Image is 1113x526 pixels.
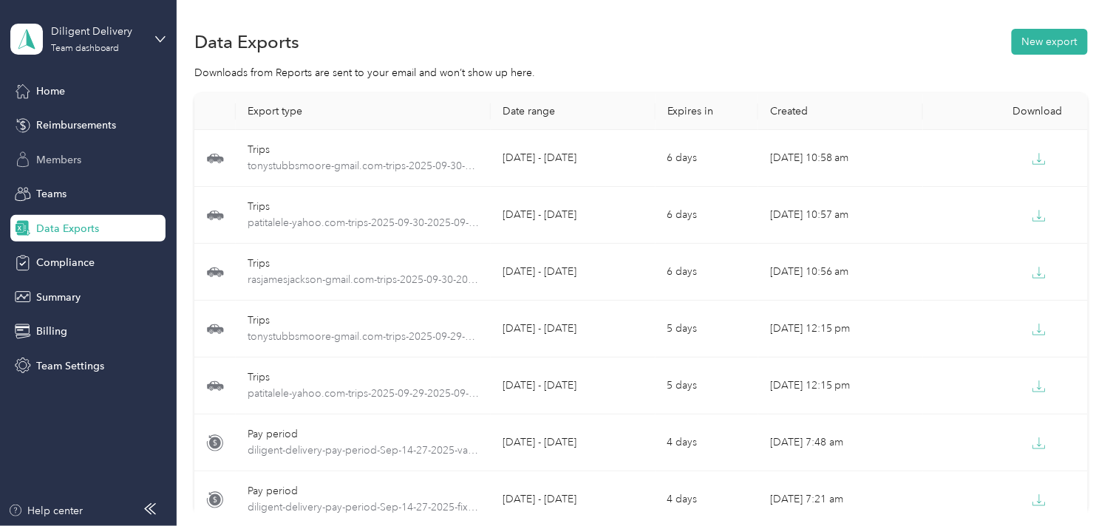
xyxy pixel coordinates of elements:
[36,83,65,99] span: Home
[491,244,656,301] td: [DATE] - [DATE]
[236,93,491,130] th: Export type
[36,221,99,236] span: Data Exports
[656,358,758,414] td: 5 days
[758,187,923,244] td: [DATE] 10:57 am
[248,426,479,443] div: Pay period
[758,358,923,414] td: [DATE] 12:15 pm
[36,117,116,133] span: Reimbursements
[248,369,479,386] div: Trips
[51,44,119,53] div: Team dashboard
[248,142,479,158] div: Trips
[491,130,656,187] td: [DATE] - [DATE]
[36,290,81,305] span: Summary
[36,324,67,339] span: Billing
[36,358,104,374] span: Team Settings
[248,329,479,345] span: tonystubbsmoore-gmail.com-trips-2025-09-29-2025-09-29.xlsx
[656,93,758,130] th: Expires in
[1012,29,1088,55] button: New export
[758,93,923,130] th: Created
[758,414,923,471] td: [DATE] 7:48 am
[656,414,758,471] td: 4 days
[248,272,479,288] span: rasjamesjackson-gmail.com-trips-2025-09-30-2025-09-30.xlsx
[248,443,479,459] span: diligent-delivery-pay-period-Sep-14-27-2025-variable.xlsx
[248,312,479,329] div: Trips
[248,499,479,516] span: diligent-delivery-pay-period-Sep-14-27-2025-fixed.xlsx
[491,358,656,414] td: [DATE] - [DATE]
[656,130,758,187] td: 6 days
[758,130,923,187] td: [DATE] 10:58 am
[194,34,299,49] h1: Data Exports
[248,386,479,402] span: patitalele-yahoo.com-trips-2025-09-29-2025-09-29.xlsx
[248,158,479,174] span: tonystubbsmoore-gmail.com-trips-2025-09-30-2025-09-30.xlsx
[8,503,84,519] button: Help center
[656,244,758,301] td: 6 days
[935,105,1076,117] div: Download
[656,187,758,244] td: 6 days
[758,301,923,358] td: [DATE] 12:15 pm
[758,244,923,301] td: [DATE] 10:56 am
[36,186,67,202] span: Teams
[1030,443,1113,526] iframe: Everlance-gr Chat Button Frame
[36,255,95,270] span: Compliance
[248,215,479,231] span: patitalele-yahoo.com-trips-2025-09-30-2025-09-30.xlsx
[491,301,656,358] td: [DATE] - [DATE]
[656,301,758,358] td: 5 days
[248,199,479,215] div: Trips
[248,483,479,499] div: Pay period
[491,187,656,244] td: [DATE] - [DATE]
[51,24,143,39] div: Diligent Delivery
[491,93,656,130] th: Date range
[248,256,479,272] div: Trips
[36,152,81,168] span: Members
[491,414,656,471] td: [DATE] - [DATE]
[194,65,1087,81] div: Downloads from Reports are sent to your email and won’t show up here.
